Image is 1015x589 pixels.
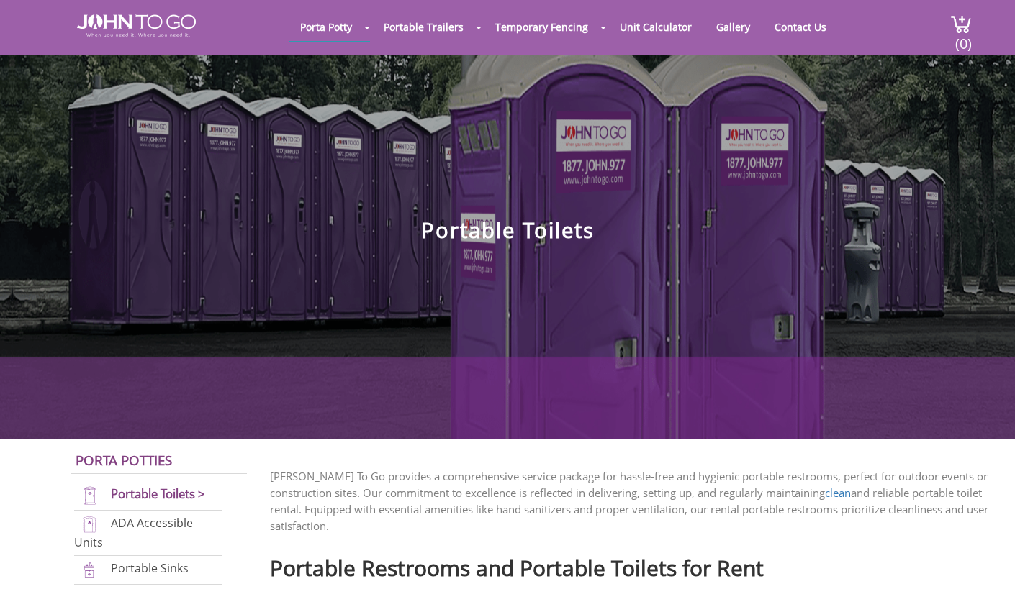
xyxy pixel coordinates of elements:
a: Temporary Fencing [484,13,599,41]
a: Porta Potties [76,451,172,469]
img: portable-toilets-new.png [74,486,105,506]
a: ADA Accessible Units [74,515,193,550]
a: Portable Toilets > [111,485,205,502]
a: clean [825,485,851,500]
span: (0) [955,22,972,53]
a: Gallery [705,13,761,41]
img: ADA-units-new.png [74,515,105,534]
img: cart a [950,14,972,34]
img: portable-sinks-new.png [74,560,105,580]
p: [PERSON_NAME] To Go provides a comprehensive service package for hassle-free and hygienic portabl... [270,468,993,534]
a: Portable Sinks [111,560,189,576]
img: JOHN to go [77,14,196,37]
a: Portable Trailers [373,13,474,41]
a: Unit Calculator [609,13,703,41]
h2: Portable Restrooms and Portable Toilets for Rent [270,549,993,580]
a: Porta Potty [289,13,363,41]
a: Contact Us [764,13,837,41]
